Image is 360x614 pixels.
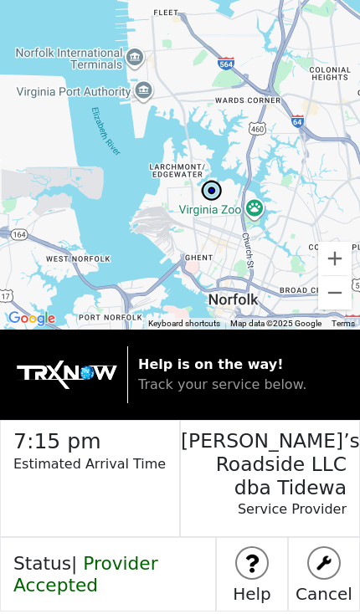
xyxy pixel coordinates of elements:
[148,318,220,330] button: Keyboard shortcuts
[138,376,306,392] span: Track your service below.
[332,319,355,328] a: Terms (opens in new tab)
[230,319,321,328] span: Map data ©2025 Google
[4,308,59,330] img: Google
[138,356,284,372] strong: Help is on the way!
[13,454,179,491] p: Estimated Arrival Time
[181,421,347,499] h3: [PERSON_NAME]’s Roadside LLC dba Tidewa
[289,584,359,604] h5: Cancel
[217,584,287,604] h5: Help
[237,548,267,578] img: logo stuff
[17,361,117,389] img: trx now logo
[309,548,339,578] img: logo stuff
[13,553,158,596] span: Provider Accepted
[4,308,59,330] a: Open this area in Google Maps (opens a new window)
[1,553,215,596] h4: Status |
[181,499,347,536] p: Service Provider
[13,421,179,454] h2: 7:15 pm
[318,276,352,310] button: Zoom out
[318,242,352,275] button: Zoom in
